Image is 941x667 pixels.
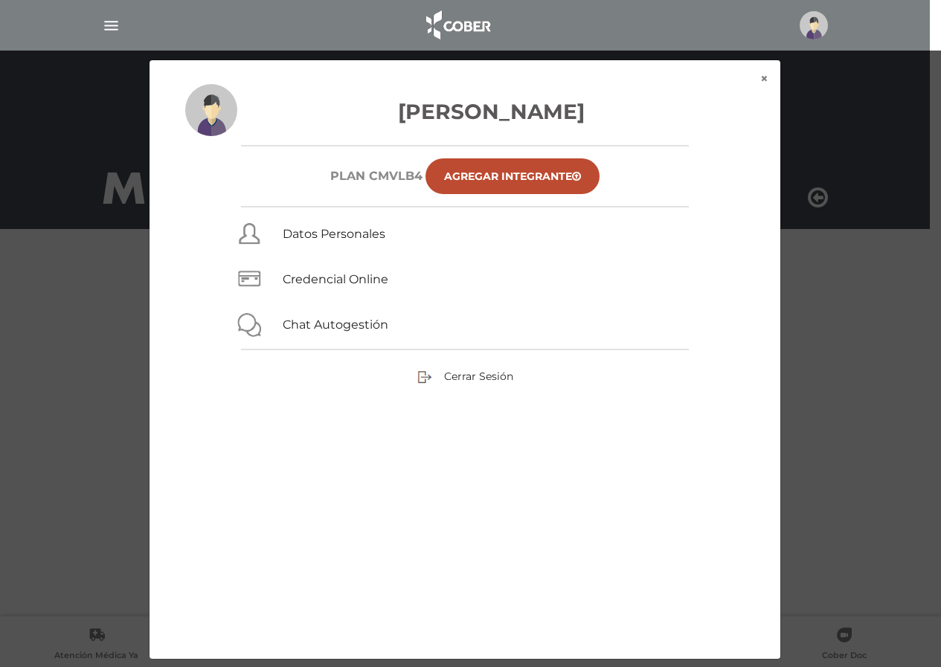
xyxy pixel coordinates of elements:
img: profile-placeholder.svg [185,84,237,136]
button: × [748,60,780,97]
img: Cober_menu-lines-white.svg [102,16,121,35]
h3: [PERSON_NAME] [185,96,745,127]
span: Cerrar Sesión [444,370,513,383]
a: Chat Autogestión [283,318,388,332]
a: Cerrar Sesión [417,369,513,382]
a: Agregar Integrante [425,158,600,194]
h6: Plan CMVLB4 [330,169,423,183]
img: profile-placeholder.svg [800,11,828,39]
img: sign-out.png [417,370,432,384]
img: logo_cober_home-white.png [418,7,496,43]
a: Credencial Online [283,272,388,286]
a: Datos Personales [283,227,385,241]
